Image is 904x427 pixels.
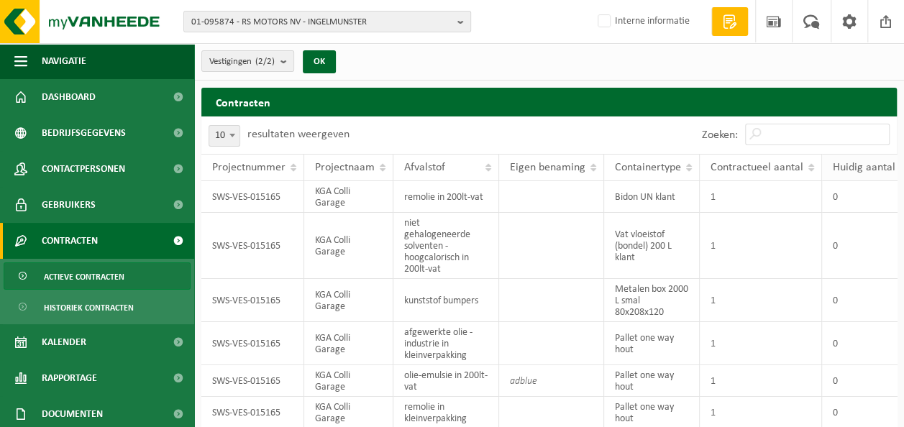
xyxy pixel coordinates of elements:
td: Vat vloeistof (bondel) 200 L klant [604,213,700,279]
td: Pallet one way hout [604,365,700,397]
td: KGA Colli Garage [304,322,393,365]
span: Containertype [615,162,681,173]
span: Huidig aantal [833,162,895,173]
span: Rapportage [42,360,97,396]
h2: Contracten [201,88,897,116]
td: 1 [700,279,822,322]
td: KGA Colli Garage [304,213,393,279]
span: Projectnaam [315,162,375,173]
td: niet gehalogeneerde solventen - hoogcalorisch in 200lt-vat [393,213,499,279]
td: afgewerkte olie - industrie in kleinverpakking [393,322,499,365]
label: Zoeken: [702,129,738,141]
td: KGA Colli Garage [304,279,393,322]
button: OK [303,50,336,73]
span: Navigatie [42,43,86,79]
td: SWS-VES-015165 [201,181,304,213]
td: KGA Colli Garage [304,181,393,213]
span: 10 [209,125,240,147]
span: Kalender [42,324,86,360]
label: resultaten weergeven [247,129,350,140]
span: Afvalstof [404,162,445,173]
td: SWS-VES-015165 [201,365,304,397]
td: 1 [700,181,822,213]
a: Actieve contracten [4,262,191,290]
span: Gebruikers [42,187,96,223]
td: kunststof bumpers [393,279,499,322]
span: Contractueel aantal [711,162,803,173]
count: (2/2) [255,57,275,66]
td: Pallet one way hout [604,322,700,365]
button: 01-095874 - RS MOTORS NV - INGELMUNSTER [183,11,471,32]
td: Bidon UN klant [604,181,700,213]
label: Interne informatie [595,11,690,32]
td: SWS-VES-015165 [201,322,304,365]
span: Vestigingen [209,51,275,73]
td: olie-emulsie in 200lt-vat [393,365,499,397]
td: KGA Colli Garage [304,365,393,397]
span: Eigen benaming [510,162,585,173]
span: Actieve contracten [44,263,124,290]
span: Bedrijfsgegevens [42,115,126,151]
td: SWS-VES-015165 [201,279,304,322]
button: Vestigingen(2/2) [201,50,294,72]
td: 1 [700,213,822,279]
span: 10 [209,126,239,146]
span: Contracten [42,223,98,259]
span: 01-095874 - RS MOTORS NV - INGELMUNSTER [191,12,452,33]
td: SWS-VES-015165 [201,213,304,279]
span: Historiek contracten [44,294,134,321]
td: Metalen box 2000 L smal 80x208x120 [604,279,700,322]
td: 1 [700,365,822,397]
td: 1 [700,322,822,365]
span: Projectnummer [212,162,286,173]
a: Historiek contracten [4,293,191,321]
i: adblue [510,376,537,387]
span: Dashboard [42,79,96,115]
td: remolie in 200lt-vat [393,181,499,213]
span: Contactpersonen [42,151,125,187]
